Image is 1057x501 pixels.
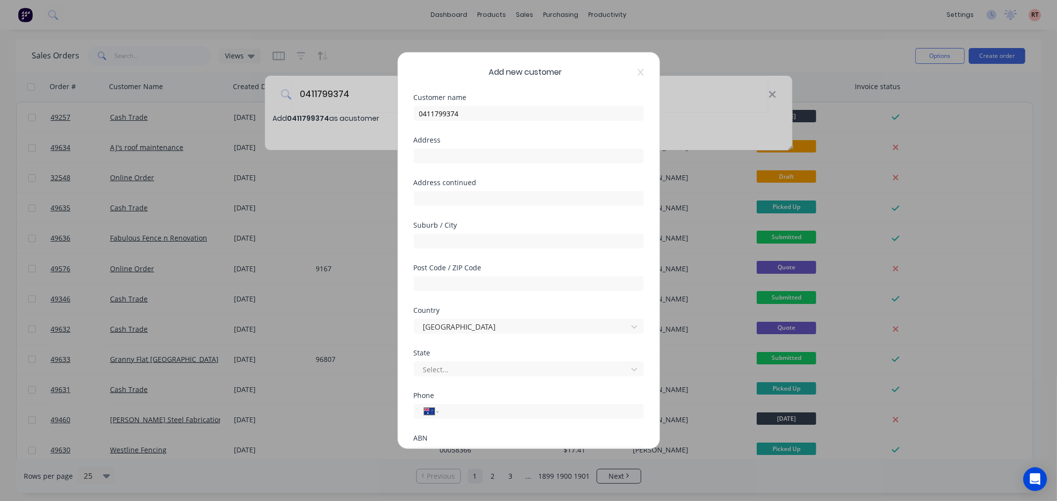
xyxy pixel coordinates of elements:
span: Add new customer [489,66,562,78]
div: State [414,350,644,356]
div: Address continued [414,179,644,186]
div: Country [414,307,644,314]
div: Address [414,137,644,144]
div: Suburb / City [414,222,644,229]
div: Customer name [414,94,644,101]
div: ABN [414,435,644,442]
div: Open Intercom Messenger [1023,467,1047,491]
div: Post Code / ZIP Code [414,264,644,271]
div: Phone [414,392,644,399]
